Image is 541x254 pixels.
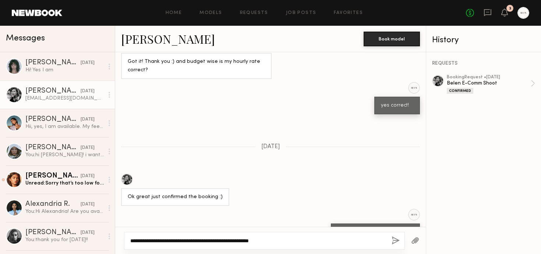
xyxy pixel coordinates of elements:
[364,32,420,46] button: Book model
[364,35,420,42] a: Book model
[6,34,45,43] span: Messages
[25,95,104,102] div: [EMAIL_ADDRESS][DOMAIN_NAME]
[25,180,104,187] div: Unread: Sorry that’s too low for my rate :/. Thanks for thinking of me
[25,123,104,130] div: Hii, yes, I am available. My fee for a half day of ecom with 1 year digital use is $1,500 😊
[334,11,363,15] a: Favorites
[199,11,222,15] a: Models
[81,88,95,95] div: [DATE]
[25,144,81,151] div: [PERSON_NAME]
[121,31,215,47] a: [PERSON_NAME]
[81,201,95,208] div: [DATE]
[81,229,95,236] div: [DATE]
[81,144,95,151] div: [DATE]
[25,87,81,95] div: [PERSON_NAME]
[25,151,104,158] div: You: hi [PERSON_NAME]! i wanted to touch base about the shoot on 10/3. are u still available? tha...
[81,173,95,180] div: [DATE]
[25,67,104,74] div: Hi! Yes I am
[447,88,473,94] div: Confirmed
[432,61,535,66] div: REQUESTS
[25,229,81,236] div: [PERSON_NAME]
[447,75,535,94] a: bookingRequest •[DATE]Belen E-Comm ShootConfirmed
[81,60,95,67] div: [DATE]
[261,144,280,150] span: [DATE]
[25,116,81,123] div: [PERSON_NAME]
[25,236,104,243] div: You: thank you for [DATE]!!
[381,101,413,110] div: yes correct!
[25,201,81,208] div: Alexandria R.
[25,172,81,180] div: [PERSON_NAME]
[166,11,182,15] a: Home
[447,80,531,87] div: Belen E-Comm Shoot
[286,11,317,15] a: Job Posts
[509,7,511,11] div: 3
[128,193,223,201] div: Ok great just confirmed the booking :)
[81,116,95,123] div: [DATE]
[25,208,104,215] div: You: Hi Alexandria! Are you available 10/3 for an Ecomm shoot in LA? Its for a lifestyle clothing...
[128,58,265,75] div: Got it! Thank you :) and budget wise is my hourly rate correct?
[447,75,531,80] div: booking Request • [DATE]
[240,11,268,15] a: Requests
[432,36,535,44] div: History
[25,59,81,67] div: [PERSON_NAME]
